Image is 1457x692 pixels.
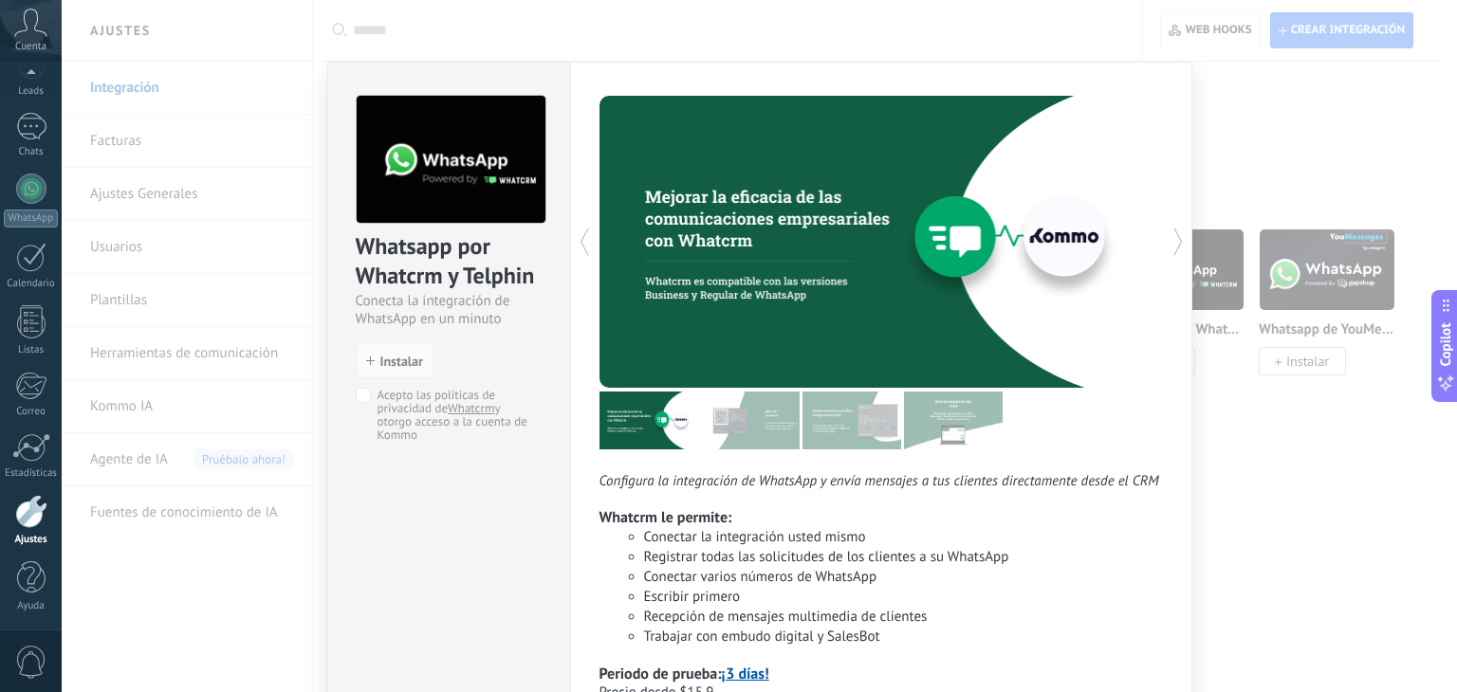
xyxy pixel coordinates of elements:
[802,392,901,449] img: tour_image_ca42c073a12554c43e167c0a20a90af0.jpg
[599,392,698,449] img: tour_image_f6a66a892ec9960848c326892fbcf866.png
[644,607,1163,627] li: Recepción de mensajes multimedia de clientes
[4,344,59,356] div: Listas
[4,467,59,480] div: Estadísticas
[4,85,59,98] div: Leads
[722,665,769,683] a: ¡3 días!
[356,292,543,328] div: Conecta la integración de WhatsApp en un minuto
[4,534,59,546] div: Ajustes
[4,600,59,612] div: Ayuda
[599,508,1163,527] div: Whatcrm le permite:
[644,547,1163,567] li: Registrar todas las solicitudes de los clientes a su WhatsApp
[357,96,545,224] img: logo_main.png
[380,355,423,368] span: Instalar
[701,392,800,449] img: tour_image_e4215b940063ca3f92049fd792d3748e.jpg
[599,665,1163,683] p: Periodo de prueba:
[644,627,1163,646] li: Trabajar con embudo digital y SalesBot
[4,278,59,290] div: Calendario
[378,389,536,442] span: Acepto las políticas de privacidad de y otorgo acceso a la cuenta de Kommo
[644,527,1163,547] li: Conectar la integración usted mismo
[378,389,536,442] div: Acepto las políticas de privacidad de Whatcrm y otorgo acceso a la cuenta de Kommo
[599,472,1163,490] p: Configura la integración de WhatsApp y envía mensajes a tus clientes directamente desde el CRM
[356,342,433,378] button: Instalar
[4,146,59,158] div: Chats
[4,406,59,418] div: Correo
[644,567,1163,587] li: Conectar varios números de WhatsApp
[1436,323,1455,367] span: Copilot
[904,392,1003,449] img: tour_image_15e73669b59ccb1fff01f939889cef97.png
[356,231,543,292] div: Whatsapp por Whatcrm y Telphin
[15,41,46,53] span: Cuenta
[644,587,1163,607] li: Escribir primero
[448,400,494,416] a: Whatcrm
[4,209,58,228] div: WhatsApp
